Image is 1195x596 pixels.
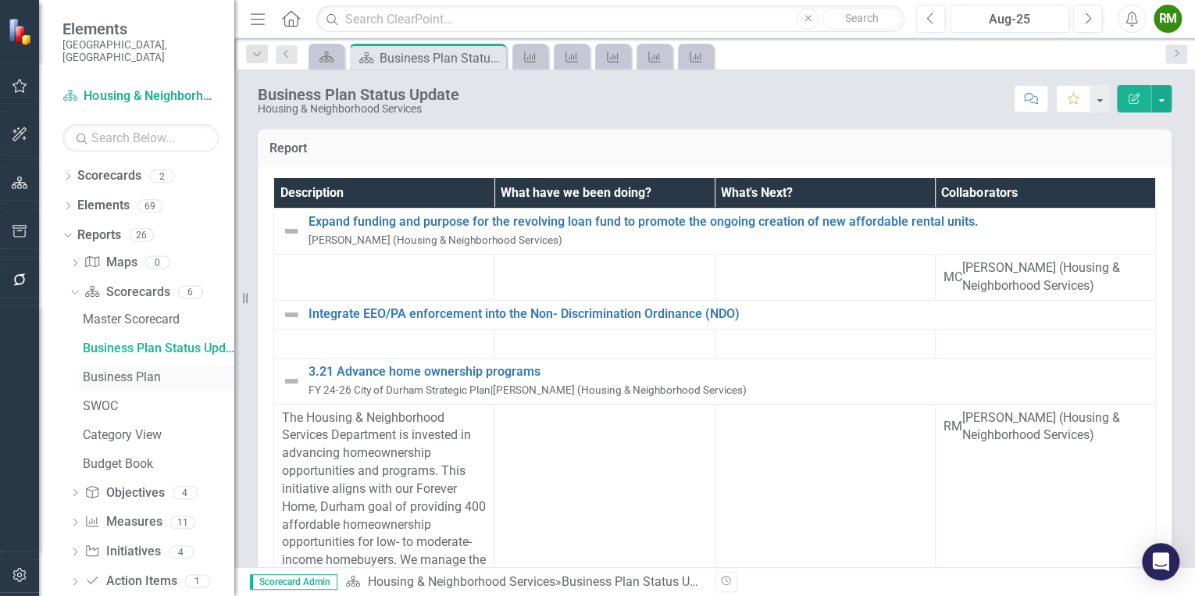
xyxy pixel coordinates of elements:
div: [PERSON_NAME] (Housing & Neighborhood Services) [962,409,1147,445]
div: 2 [149,170,174,183]
input: Search Below... [62,124,219,152]
a: Business Plan Status Update [79,336,234,361]
a: Expand funding and purpose for the revolving loan fund to promote the ongoing creation of new aff... [309,213,1147,231]
a: Maps [84,254,137,272]
td: Double-Click to Edit [715,329,935,358]
a: Initiatives [84,543,160,561]
h3: Report [269,141,1160,155]
div: 4 [169,545,194,559]
div: Business Plan Status Update [258,86,459,103]
button: Aug-25 [950,5,1069,33]
div: Business Plan [83,370,234,384]
div: 69 [137,199,162,212]
a: Housing & Neighborhood Services [62,87,219,105]
td: Double-Click to Edit [274,255,494,301]
td: Double-Click to Edit Right Click for Context Menu [274,358,1156,404]
td: Double-Click to Edit [494,329,715,358]
span: Search [845,12,879,24]
div: Housing & Neighborhood Services [258,103,459,115]
div: Aug-25 [955,10,1064,29]
img: Not Defined [282,222,301,241]
small: [GEOGRAPHIC_DATA], [GEOGRAPHIC_DATA] [62,38,219,64]
td: Double-Click to Edit [715,255,935,301]
div: » [345,573,703,591]
div: Business Plan Status Update [561,574,720,589]
div: Business Plan Status Update [83,341,234,355]
div: 26 [129,229,154,242]
a: Housing & Neighborhood Services [367,574,555,589]
img: Not Defined [282,305,301,324]
div: 1 [185,575,210,588]
img: ClearPoint Strategy [6,16,36,46]
div: Business Plan Status Update [380,48,502,68]
a: Master Scorecard [79,307,234,332]
a: Business Plan [79,365,234,390]
small: [PERSON_NAME] (Housing & Neighborhood Services) [309,384,747,396]
td: Double-Click to Edit Right Click for Context Menu [274,300,1156,329]
a: Objectives [84,484,164,502]
div: 6 [178,285,203,298]
div: Master Scorecard [83,312,234,327]
div: 4 [173,486,198,499]
button: Search [822,8,901,30]
a: Scorecards [77,167,141,185]
span: FY 24-26 City of Durham Strategic Plan [309,384,490,396]
div: 0 [145,256,170,269]
button: RM [1154,5,1182,33]
div: Budget Book [83,457,234,471]
div: MC [944,269,962,287]
td: Double-Click to Edit [935,255,1155,301]
div: RM [944,418,962,436]
img: Not Defined [282,372,301,391]
td: Double-Click to Edit [494,255,715,301]
a: Category View [79,423,234,448]
a: Integrate EEO/PA enforcement into the Non- Discrimination Ordinance (NDO) [309,305,1147,323]
div: Category View [83,428,234,442]
a: Budget Book [79,451,234,476]
a: Scorecards [84,284,169,302]
small: [PERSON_NAME] (Housing & Neighborhood Services) [309,234,562,246]
div: Open Intercom Messenger [1142,543,1179,580]
a: 3.21 Advance home ownership programs [309,363,1147,381]
div: SWOC [83,399,234,413]
td: Double-Click to Edit [274,329,494,358]
span: | [490,384,493,396]
span: Scorecard Admin [250,574,337,590]
div: [PERSON_NAME] (Housing & Neighborhood Services) [962,259,1147,295]
div: 11 [170,516,195,529]
a: Measures [84,513,162,531]
td: Double-Click to Edit [935,329,1155,358]
a: Reports [77,227,121,244]
a: SWOC [79,394,234,419]
a: Elements [77,197,130,215]
td: Double-Click to Edit Right Click for Context Menu [274,209,1156,255]
input: Search ClearPoint... [316,5,904,33]
a: Action Items [84,573,177,591]
span: Elements [62,20,219,38]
